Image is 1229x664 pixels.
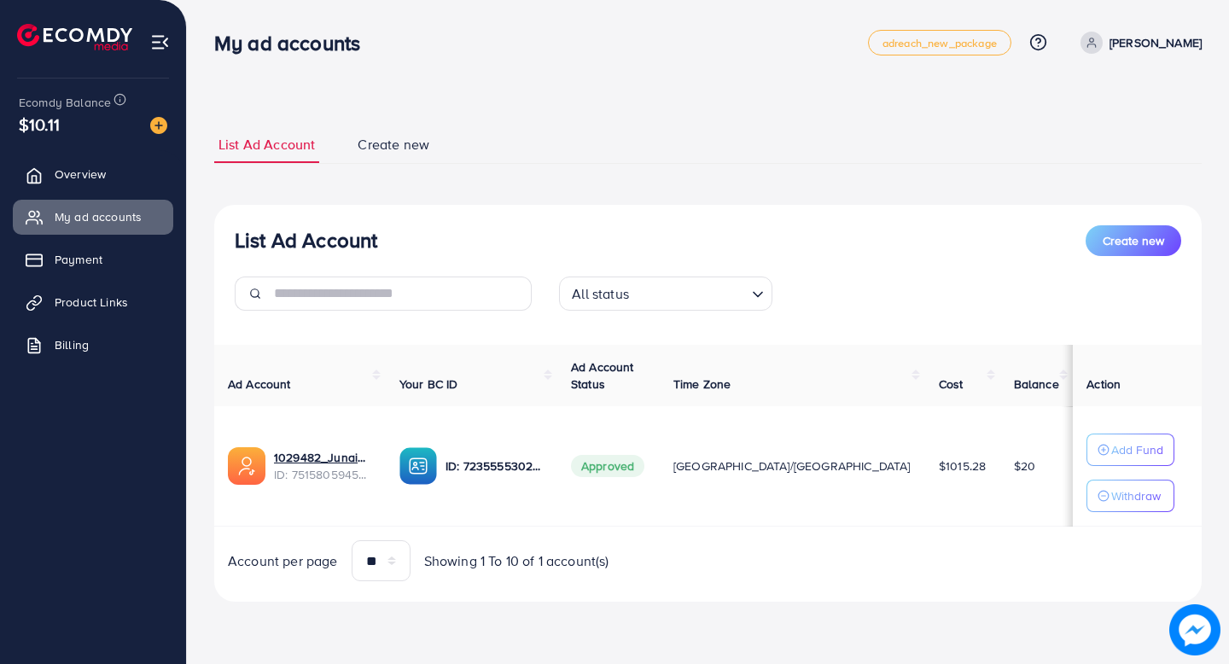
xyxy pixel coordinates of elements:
[218,135,315,154] span: List Ad Account
[274,466,372,483] span: ID: 7515805945222807553
[1074,32,1202,54] a: [PERSON_NAME]
[1086,434,1174,466] button: Add Fund
[559,277,772,311] div: Search for option
[1014,376,1059,393] span: Balance
[55,251,102,268] span: Payment
[571,455,644,477] span: Approved
[673,457,911,475] span: [GEOGRAPHIC_DATA]/[GEOGRAPHIC_DATA]
[13,285,173,319] a: Product Links
[446,456,544,476] p: ID: 7235555302098108417
[424,551,609,571] span: Showing 1 To 10 of 1 account(s)
[1111,440,1163,460] p: Add Fund
[13,157,173,191] a: Overview
[1086,480,1174,512] button: Withdraw
[228,447,265,485] img: ic-ads-acc.e4c84228.svg
[1169,604,1220,655] img: image
[1014,457,1035,475] span: $20
[13,200,173,234] a: My ad accounts
[274,449,372,466] a: 1029482_Junaid YT_1749909940919
[235,228,377,253] h3: List Ad Account
[399,376,458,393] span: Your BC ID
[568,282,632,306] span: All status
[214,31,374,55] h3: My ad accounts
[1086,376,1121,393] span: Action
[634,278,745,306] input: Search for option
[1111,486,1161,506] p: Withdraw
[358,135,429,154] span: Create new
[571,358,634,393] span: Ad Account Status
[228,551,338,571] span: Account per page
[939,376,964,393] span: Cost
[17,24,132,50] img: logo
[882,38,997,49] span: adreach_new_package
[19,94,111,111] span: Ecomdy Balance
[673,376,731,393] span: Time Zone
[399,447,437,485] img: ic-ba-acc.ded83a64.svg
[1086,225,1181,256] button: Create new
[13,242,173,277] a: Payment
[55,294,128,311] span: Product Links
[13,328,173,362] a: Billing
[55,208,142,225] span: My ad accounts
[274,449,372,484] div: <span class='underline'>1029482_Junaid YT_1749909940919</span></br>7515805945222807553
[150,32,170,52] img: menu
[150,117,167,134] img: image
[228,376,291,393] span: Ad Account
[1110,32,1202,53] p: [PERSON_NAME]
[55,336,89,353] span: Billing
[939,457,986,475] span: $1015.28
[868,30,1011,55] a: adreach_new_package
[55,166,106,183] span: Overview
[19,112,60,137] span: $10.11
[1103,232,1164,249] span: Create new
